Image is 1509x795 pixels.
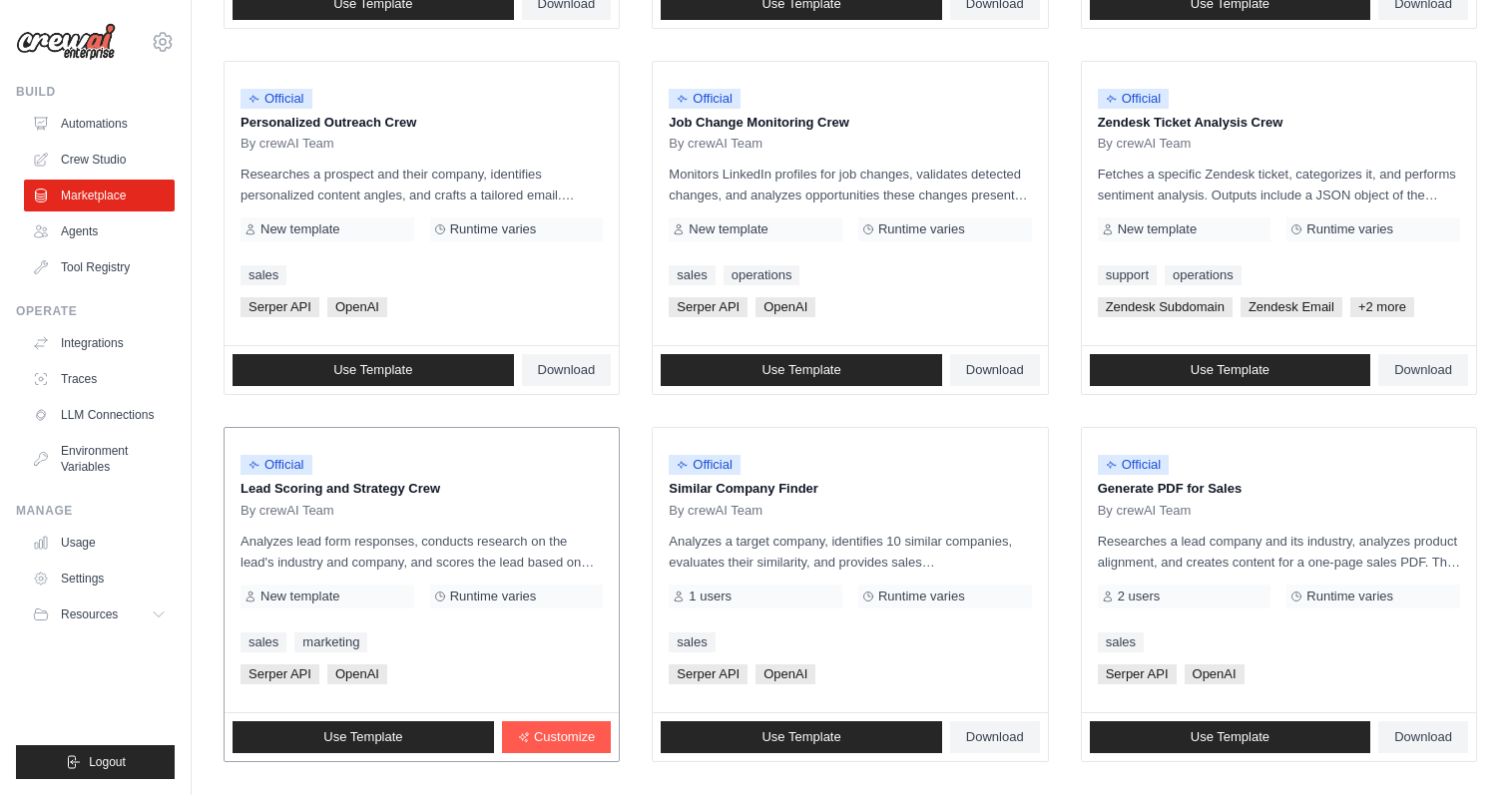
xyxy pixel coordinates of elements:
span: Download [1394,729,1452,745]
a: Agents [24,215,175,247]
span: Serper API [241,297,319,317]
a: Customize [502,721,611,753]
a: LLM Connections [24,399,175,431]
span: Download [966,362,1024,378]
p: Job Change Monitoring Crew [669,113,1031,133]
p: Analyzes a target company, identifies 10 similar companies, evaluates their similarity, and provi... [669,531,1031,573]
span: By crewAI Team [1098,503,1192,519]
a: Download [950,721,1040,753]
p: Zendesk Ticket Analysis Crew [1098,113,1460,133]
span: Use Template [761,362,840,378]
a: sales [1098,632,1144,652]
span: Runtime varies [1306,221,1393,237]
span: Runtime varies [1306,589,1393,604]
span: Logout [89,754,126,770]
p: Researches a lead company and its industry, analyzes product alignment, and creates content for a... [1098,531,1460,573]
a: support [1098,265,1157,285]
div: Build [16,84,175,100]
p: Similar Company Finder [669,479,1031,499]
p: Generate PDF for Sales [1098,479,1460,499]
span: New template [260,221,339,237]
span: Serper API [669,297,748,317]
span: Use Template [333,362,412,378]
img: Logo [16,23,116,61]
span: Serper API [1098,664,1177,684]
span: Resources [61,606,118,622]
span: Runtime varies [878,221,965,237]
span: Official [241,89,312,109]
span: Official [1098,455,1170,475]
span: Customize [534,729,595,745]
a: sales [241,632,286,652]
a: Use Template [1090,721,1371,753]
span: Runtime varies [878,589,965,604]
span: Official [1098,89,1170,109]
span: By crewAI Team [1098,136,1192,152]
p: Monitors LinkedIn profiles for job changes, validates detected changes, and analyzes opportunitie... [669,164,1031,205]
p: Researches a prospect and their company, identifies personalized content angles, and crafts a tai... [241,164,603,205]
a: Use Template [661,354,942,386]
span: Download [538,362,596,378]
p: Fetches a specific Zendesk ticket, categorizes it, and performs sentiment analysis. Outputs inclu... [1098,164,1460,205]
a: operations [724,265,800,285]
a: Download [950,354,1040,386]
a: Download [1378,721,1468,753]
span: By crewAI Team [669,136,762,152]
span: Use Template [323,729,402,745]
span: Official [669,455,741,475]
a: Usage [24,527,175,559]
span: Zendesk Email [1241,297,1342,317]
a: Integrations [24,327,175,359]
a: Settings [24,563,175,595]
span: Use Template [1191,729,1269,745]
span: Runtime varies [450,589,537,604]
span: Download [1394,362,1452,378]
button: Resources [24,598,175,630]
span: OpenAI [1185,664,1245,684]
span: +2 more [1350,297,1414,317]
a: sales [241,265,286,285]
span: Official [241,455,312,475]
span: Runtime varies [450,221,537,237]
p: Lead Scoring and Strategy Crew [241,479,603,499]
span: OpenAI [755,297,815,317]
a: Tool Registry [24,251,175,283]
a: operations [1165,265,1242,285]
span: 2 users [1118,589,1161,604]
a: Download [1378,354,1468,386]
span: OpenAI [755,664,815,684]
span: OpenAI [327,664,387,684]
a: Environment Variables [24,435,175,483]
span: New template [689,221,767,237]
a: marketing [294,632,367,652]
a: Marketplace [24,180,175,211]
span: Zendesk Subdomain [1098,297,1233,317]
span: 1 users [689,589,732,604]
span: By crewAI Team [669,503,762,519]
a: Automations [24,108,175,140]
span: Serper API [241,664,319,684]
a: Traces [24,363,175,395]
span: By crewAI Team [241,503,334,519]
span: Download [966,729,1024,745]
button: Logout [16,745,175,779]
a: Use Template [1090,354,1371,386]
span: Use Template [1191,362,1269,378]
a: sales [669,632,715,652]
span: By crewAI Team [241,136,334,152]
div: Manage [16,503,175,519]
span: New template [260,589,339,604]
a: Download [522,354,612,386]
a: Use Template [233,354,514,386]
span: New template [1118,221,1197,237]
div: Operate [16,303,175,319]
a: Crew Studio [24,144,175,176]
a: sales [669,265,715,285]
a: Use Template [661,721,942,753]
span: Serper API [669,664,748,684]
span: Official [669,89,741,109]
span: Use Template [761,729,840,745]
span: OpenAI [327,297,387,317]
a: Use Template [233,721,494,753]
p: Analyzes lead form responses, conducts research on the lead's industry and company, and scores th... [241,531,603,573]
